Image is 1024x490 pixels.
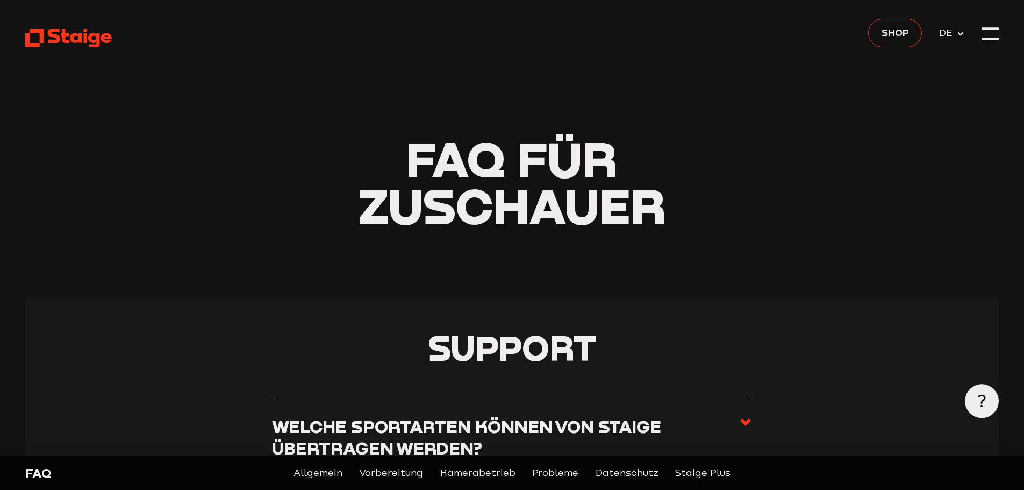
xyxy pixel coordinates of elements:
a: Staige Plus [675,466,731,481]
div: FAQ [25,465,259,482]
span: FAQ [406,129,505,188]
span: für Zuschauer [358,129,666,235]
span: Support [428,326,596,368]
a: Allgemein [293,466,342,481]
a: Shop [868,19,922,47]
h3: Welche Sportarten können von Staige übertragen werden? [272,416,739,458]
span: Shop [882,25,909,40]
a: Kamerabetrieb [440,466,515,481]
a: Probleme [532,466,578,481]
a: Datenschutz [596,466,658,481]
span: DE [939,25,956,40]
a: Vorbereitung [359,466,423,481]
